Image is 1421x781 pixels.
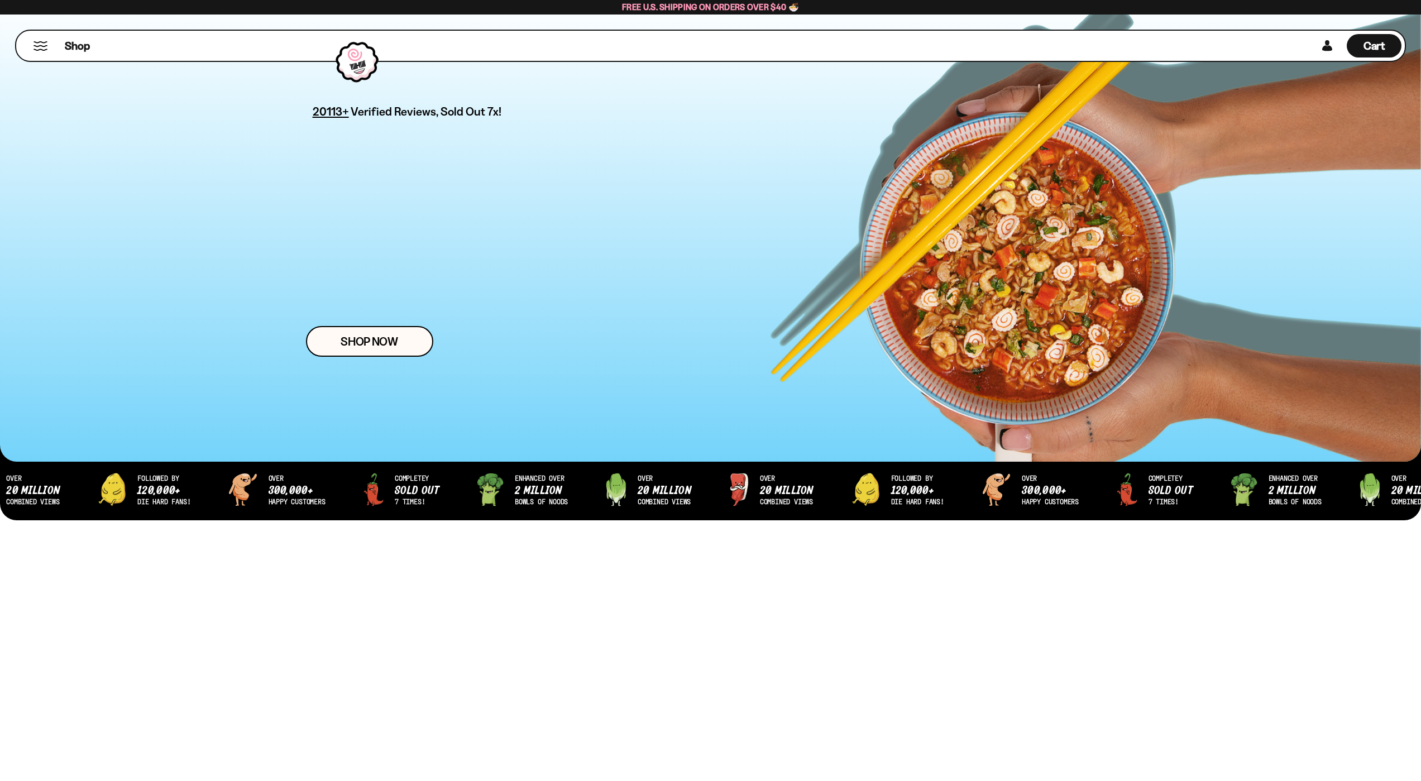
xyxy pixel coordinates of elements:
span: Cart [1363,39,1385,52]
a: Shop [65,34,90,58]
span: 20113+ [313,103,349,120]
a: Shop Now [306,326,433,357]
span: Verified Reviews, Sold Out 7x! [351,104,502,118]
span: Free U.S. Shipping on Orders over $40 🍜 [622,2,799,12]
button: Mobile Menu Trigger [33,41,48,51]
span: Shop [65,39,90,54]
div: Cart [1347,31,1401,61]
span: Shop Now [341,336,398,347]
